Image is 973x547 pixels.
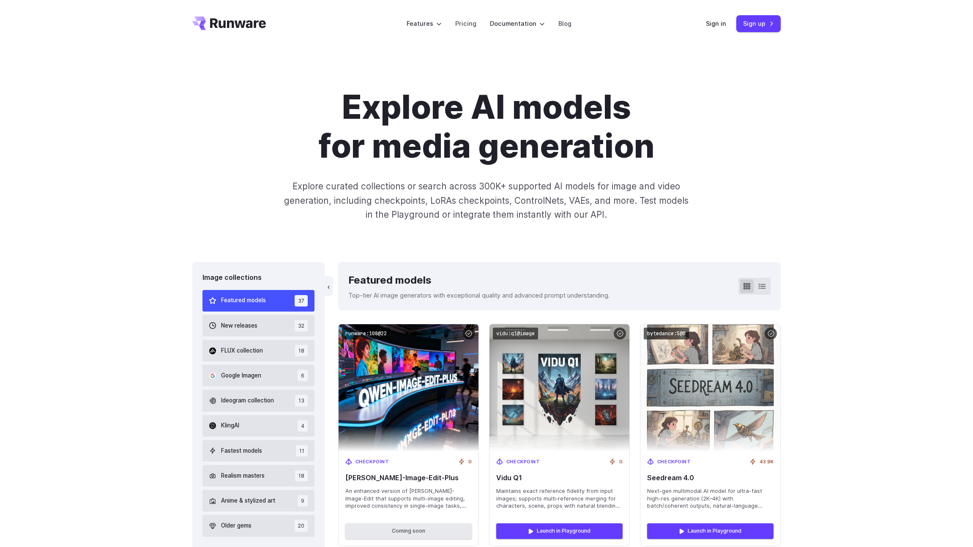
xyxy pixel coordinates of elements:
span: Ideogram collection [221,396,274,405]
span: Seedream 4.0 [647,474,773,482]
span: Checkpoint [506,458,540,466]
span: 9 [298,495,308,506]
button: Google Imagen 6 [202,365,314,386]
img: Qwen-Image-Edit-Plus [339,324,478,451]
button: KlingAI 4 [202,415,314,437]
span: 20 [295,520,308,531]
span: 6 [298,370,308,381]
span: 11 [296,445,308,457]
span: Checkpoint [355,458,389,466]
span: Older gems [221,521,251,531]
span: Fastest models [221,446,262,456]
span: Google Imagen [221,371,261,380]
span: New releases [221,321,257,331]
code: runware:108@22 [342,328,390,340]
span: Vidu Q1 [496,474,623,482]
span: An enhanced version of [PERSON_NAME]-Image-Edit that supports multi-image editing, improved consi... [345,487,472,510]
a: Go to / [192,16,266,30]
button: Ideogram collection 13 [202,390,314,411]
span: 0 [468,458,472,466]
code: bytedance:5@0 [644,328,689,340]
a: Sign up [736,15,781,32]
a: Launch in Playground [496,523,623,539]
h1: Explore AI models for media generation [251,88,722,166]
span: 32 [295,320,308,331]
label: Documentation [490,19,545,28]
label: Features [407,19,442,28]
a: Blog [558,19,571,28]
p: Explore curated collections or search across 300K+ supported AI models for image and video genera... [281,179,692,222]
button: Anime & stylized art 9 [202,490,314,511]
div: Image collections [202,272,314,283]
span: 43.9K [760,458,773,466]
button: Realism masters 18 [202,465,314,487]
span: 13 [295,395,308,406]
span: 0 [619,458,623,466]
span: 18 [295,470,308,481]
button: FLUX collection 18 [202,340,314,361]
span: Anime & stylized art [221,496,275,506]
button: Older gems 20 [202,515,314,536]
a: Sign in [706,19,726,28]
span: Checkpoint [657,458,691,466]
code: vidu:q1@image [493,328,538,340]
span: FLUX collection [221,346,263,356]
span: 37 [295,295,308,306]
button: New releases 32 [202,315,314,336]
span: 4 [298,420,308,432]
span: Next-gen multimodal AI model for ultra-fast high-res generation (2K–4K) with batch/coherent outpu... [647,487,773,510]
span: 18 [295,345,308,356]
a: Pricing [455,19,476,28]
span: Featured models [221,296,266,305]
span: [PERSON_NAME]-Image-Edit-Plus [345,474,472,482]
button: Coming soon [345,523,472,539]
button: ‹ [325,276,333,296]
button: Fastest models 11 [202,440,314,462]
p: Top-tier AI image generators with exceptional quality and advanced prompt understanding. [348,290,610,300]
span: KlingAI [221,421,239,430]
span: Maintains exact reference fidelity from input images; supports multi‑reference merging for charac... [496,487,623,510]
button: Featured models 37 [202,290,314,312]
img: Seedream 4.0 [640,324,780,451]
a: Launch in Playground [647,523,773,539]
img: Vidu Q1 [489,324,629,451]
span: Realism masters [221,471,265,481]
div: Featured models [348,272,610,288]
